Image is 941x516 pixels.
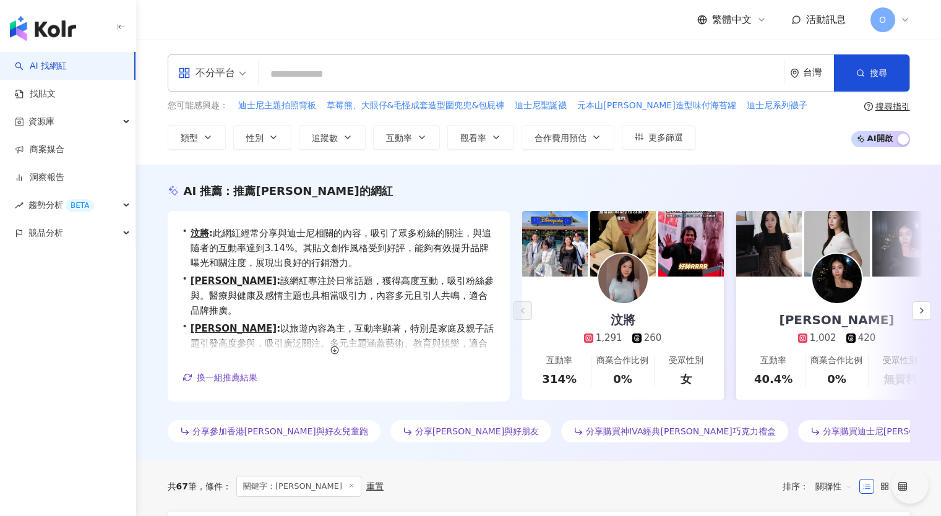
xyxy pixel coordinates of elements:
[191,323,277,334] a: [PERSON_NAME]
[669,355,703,367] div: 受眾性別
[803,67,834,78] div: 台灣
[236,476,361,497] span: 關鍵字：[PERSON_NAME]
[515,100,567,112] span: 迪士尼聖誕襪
[754,371,793,387] div: 40.4%
[613,371,632,387] div: 0%
[815,476,853,496] span: 關聯性
[804,211,870,277] img: post-image
[415,426,539,436] span: 分享[PERSON_NAME]與好朋友
[312,133,338,143] span: 追蹤數
[277,323,280,334] span: :
[596,355,648,367] div: 商業合作比例
[181,133,198,143] span: 類型
[834,54,909,92] button: 搜尋
[178,67,191,79] span: appstore
[183,368,258,387] button: 換一組推薦結果
[783,476,859,496] div: 排序：
[590,211,656,277] img: post-image
[658,211,724,277] img: post-image
[197,372,257,382] span: 換一組推薦結果
[191,321,495,366] span: 以旅遊內容為主，互動率顯著，特別是家庭及親子話題引發高度參與，吸引廣泛關注。多元主題涵蓋藝術、教育與娛樂，適合品牌合作。
[546,355,572,367] div: 互動率
[168,100,228,112] span: 您可能感興趣：
[373,125,440,150] button: 互動率
[191,275,277,286] a: [PERSON_NAME]
[168,481,197,491] div: 共 筆
[648,132,683,142] span: 更多篩選
[246,133,264,143] span: 性別
[191,273,495,318] span: 該網紅專注於日常話題，獲得高度互動，吸引粉絲參與。醫療與健康及感情主題也具相當吸引力，內容多元且引人共鳴，適合品牌推廣。
[191,228,209,239] a: 汶將
[790,69,799,78] span: environment
[238,99,317,113] button: 迪士尼主題拍照背板
[586,426,776,436] span: 分享購買神IVA經典[PERSON_NAME]巧克力禮盒
[209,228,213,239] span: :
[870,68,887,78] span: 搜尋
[10,16,76,41] img: logo
[577,99,736,113] button: 元本山[PERSON_NAME]造型味付海苔罐
[644,332,662,345] div: 260
[184,183,393,199] div: AI 推薦 ：
[197,481,231,491] span: 條件 ：
[327,100,505,112] span: 草莓熊、大眼仔&毛怪成套造型圍兜兜&包屁褲
[15,201,24,210] span: rise
[514,99,567,113] button: 迪士尼聖誕襪
[858,332,876,345] div: 420
[447,125,514,150] button: 觀看率
[747,100,807,112] span: 迪士尼系列襪子
[806,14,846,25] span: 活動訊息
[810,355,862,367] div: 商業合作比例
[827,371,846,387] div: 0%
[883,355,917,367] div: 受眾性別
[28,191,94,219] span: 趨勢分析
[872,211,938,277] img: post-image
[864,102,873,111] span: question-circle
[28,108,54,135] span: 資源庫
[736,277,938,400] a: [PERSON_NAME]1,002420互動率40.4%商業合作比例0%受眾性別無資料
[522,211,588,277] img: post-image
[15,88,56,100] a: 找貼文
[622,125,696,150] button: 更多篩選
[299,125,366,150] button: 追蹤數
[812,254,862,303] img: KOL Avatar
[879,13,886,27] span: O
[892,467,929,504] iframe: Help Scout Beacon - Open
[66,199,94,212] div: BETA
[15,171,64,184] a: 洞察報告
[168,125,226,150] button: 類型
[176,481,188,491] span: 67
[767,311,907,329] div: [PERSON_NAME]
[760,355,786,367] div: 互動率
[522,125,614,150] button: 合作費用預估
[598,311,648,329] div: 汶將
[542,371,577,387] div: 314%
[15,144,64,156] a: 商案媒合
[183,321,495,366] div: •
[712,13,752,27] span: 繁體中文
[522,277,724,400] a: 汶將1,291260互動率314%商業合作比例0%受眾性別女
[233,184,392,197] span: 推薦[PERSON_NAME]的網紅
[238,100,316,112] span: 迪士尼主題拍照背板
[535,133,587,143] span: 合作費用預估
[746,99,808,113] button: 迪士尼系列襪子
[736,211,802,277] img: post-image
[277,275,280,286] span: :
[460,133,486,143] span: 觀看率
[192,426,368,436] span: 分享參加香港[PERSON_NAME]與好友兒童跑
[15,60,67,72] a: searchAI 找網紅
[233,125,291,150] button: 性別
[596,332,622,345] div: 1,291
[386,133,412,143] span: 互動率
[577,100,736,112] span: 元本山[PERSON_NAME]造型味付海苔罐
[681,371,692,387] div: 女
[875,101,910,111] div: 搜尋指引
[191,226,495,270] span: 此網紅經常分享與迪士尼相關的內容，吸引了眾多粉絲的關注，與追隨者的互動率達到3.14%。其貼文創作風格受到好評，能夠有效提升品牌曝光和關注度，展現出良好的行銷潛力。
[598,254,648,303] img: KOL Avatar
[883,371,917,387] div: 無資料
[366,481,384,491] div: 重置
[326,99,505,113] button: 草莓熊、大眼仔&毛怪成套造型圍兜兜&包屁褲
[183,226,495,270] div: •
[28,219,63,247] span: 競品分析
[183,273,495,318] div: •
[810,332,836,345] div: 1,002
